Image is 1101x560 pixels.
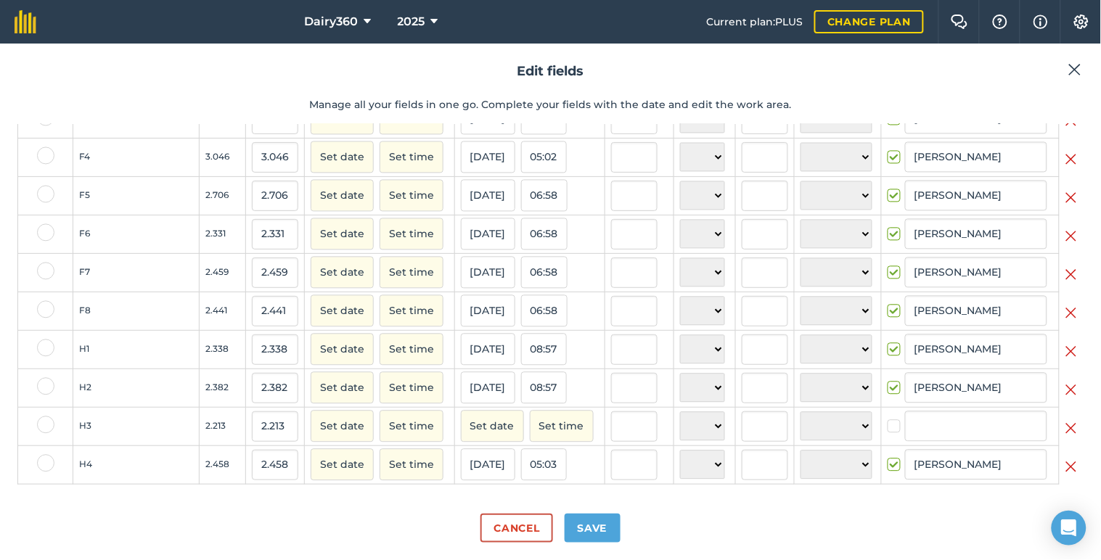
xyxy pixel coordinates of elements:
td: H3 [73,408,200,446]
button: Set time [380,295,443,327]
button: Cancel [480,514,552,543]
span: Dairy360 [305,13,359,30]
button: [DATE] [461,257,515,289]
img: svg+xml;base64,PHN2ZyB4bWxucz0iaHR0cDovL3d3dy53My5vcmcvMjAwMC9zdmciIHdpZHRoPSIyMiIgaGVpZ2h0PSIzMC... [1065,266,1077,284]
td: 2.213 [199,408,245,446]
div: Open Intercom Messenger [1052,511,1086,545]
img: svg+xml;base64,PHN2ZyB4bWxucz0iaHR0cDovL3d3dy53My5vcmcvMjAwMC9zdmciIHdpZHRoPSIyMiIgaGVpZ2h0PSIzMC... [1065,382,1077,399]
td: 2.458 [199,446,245,485]
td: 2.331 [199,215,245,254]
button: Set date [311,449,374,481]
button: Set time [380,141,443,173]
button: Set time [380,334,443,366]
button: 06:58 [521,295,568,327]
button: Set time [380,180,443,212]
button: Set date [311,141,374,173]
button: Set time [530,411,594,442]
img: svg+xml;base64,PHN2ZyB4bWxucz0iaHR0cDovL3d3dy53My5vcmcvMjAwMC9zdmciIHdpZHRoPSIyMiIgaGVpZ2h0PSIzMC... [1065,305,1077,322]
button: Set time [380,257,443,289]
button: Set date [311,218,374,250]
img: Two speech bubbles overlapping with the left bubble in the forefront [951,15,968,29]
img: svg+xml;base64,PHN2ZyB4bWxucz0iaHR0cDovL3d3dy53My5vcmcvMjAwMC9zdmciIHdpZHRoPSIyMiIgaGVpZ2h0PSIzMC... [1065,189,1077,207]
td: H1 [73,331,200,369]
button: 08:57 [521,334,567,366]
button: [DATE] [461,141,515,173]
button: Set time [380,411,443,442]
td: F7 [73,254,200,292]
td: 2.459 [199,254,245,292]
button: Save [565,514,621,543]
button: 05:03 [521,449,567,481]
img: A question mark icon [991,15,1009,29]
span: Current plan : PLUS [706,14,803,30]
button: Set date [311,372,374,404]
span: 2025 [398,13,425,30]
button: Set time [380,372,443,404]
button: Set date [311,295,374,327]
td: 3.046 [199,139,245,177]
button: [DATE] [461,180,515,212]
img: svg+xml;base64,PHN2ZyB4bWxucz0iaHR0cDovL3d3dy53My5vcmcvMjAwMC9zdmciIHdpZHRoPSIyMiIgaGVpZ2h0PSIzMC... [1065,458,1077,476]
td: F6 [73,215,200,254]
img: svg+xml;base64,PHN2ZyB4bWxucz0iaHR0cDovL3d3dy53My5vcmcvMjAwMC9zdmciIHdpZHRoPSIxNyIgaGVpZ2h0PSIxNy... [1034,13,1048,30]
button: [DATE] [461,449,515,481]
button: 05:02 [521,141,567,173]
td: H2 [73,369,200,408]
button: [DATE] [461,218,515,250]
button: [DATE] [461,372,515,404]
button: Set date [311,411,374,442]
button: 06:58 [521,180,568,212]
button: 08:57 [521,372,567,404]
button: [DATE] [461,334,515,366]
a: Change plan [814,10,924,33]
img: svg+xml;base64,PHN2ZyB4bWxucz0iaHR0cDovL3d3dy53My5vcmcvMjAwMC9zdmciIHdpZHRoPSIyMiIgaGVpZ2h0PSIzMC... [1068,61,1081,78]
td: F4 [73,139,200,177]
button: Set date [461,411,524,442]
button: 06:58 [521,218,568,250]
img: svg+xml;base64,PHN2ZyB4bWxucz0iaHR0cDovL3d3dy53My5vcmcvMjAwMC9zdmciIHdpZHRoPSIyMiIgaGVpZ2h0PSIzMC... [1065,151,1077,168]
img: svg+xml;base64,PHN2ZyB4bWxucz0iaHR0cDovL3d3dy53My5vcmcvMjAwMC9zdmciIHdpZHRoPSIyMiIgaGVpZ2h0PSIzMC... [1065,420,1077,437]
td: 2.382 [199,369,245,408]
td: 2.441 [199,292,245,331]
td: F5 [73,177,200,215]
p: Manage all your fields in one go. Complete your fields with the date and edit the work area. [17,96,1084,112]
button: Set time [380,449,443,481]
img: fieldmargin Logo [15,10,36,33]
button: 06:58 [521,257,568,289]
img: svg+xml;base64,PHN2ZyB4bWxucz0iaHR0cDovL3d3dy53My5vcmcvMjAwMC9zdmciIHdpZHRoPSIyMiIgaGVpZ2h0PSIzMC... [1065,228,1077,245]
td: 2.338 [199,331,245,369]
img: A cog icon [1073,15,1090,29]
img: svg+xml;base64,PHN2ZyB4bWxucz0iaHR0cDovL3d3dy53My5vcmcvMjAwMC9zdmciIHdpZHRoPSIyMiIgaGVpZ2h0PSIzMC... [1065,343,1077,361]
td: H4 [73,446,200,485]
button: Set date [311,180,374,212]
button: [DATE] [461,295,515,327]
td: F8 [73,292,200,331]
button: Set date [311,334,374,366]
td: 2.706 [199,177,245,215]
button: Set time [380,218,443,250]
h2: Edit fields [17,61,1084,82]
button: Set date [311,257,374,289]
